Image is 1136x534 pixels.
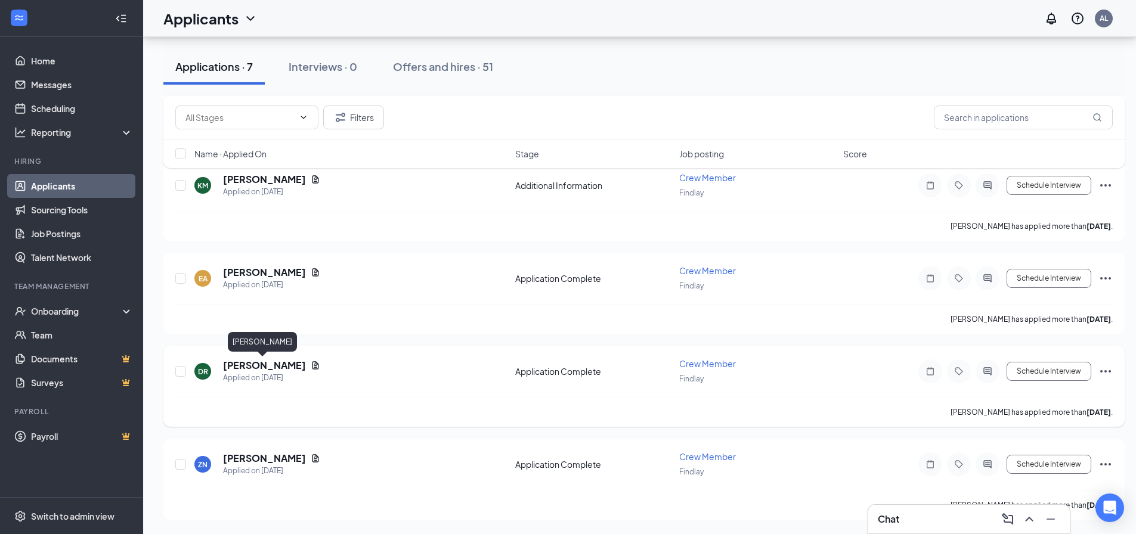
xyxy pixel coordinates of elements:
[393,59,493,74] div: Offers and hires · 51
[175,59,253,74] div: Applications · 7
[515,179,672,191] div: Additional Information
[299,113,308,122] svg: ChevronDown
[951,314,1113,324] p: [PERSON_NAME] has applied more than .
[14,406,131,417] div: Payroll
[980,181,995,190] svg: ActiveChat
[952,460,966,469] svg: Tag
[228,332,297,352] div: [PERSON_NAME]
[515,272,672,284] div: Application Complete
[952,181,966,190] svg: Tag
[185,111,294,124] input: All Stages
[13,12,25,24] svg: WorkstreamLogo
[1098,178,1113,193] svg: Ellipses
[1095,493,1124,522] div: Open Intercom Messenger
[679,148,724,160] span: Job posting
[223,359,306,372] h5: [PERSON_NAME]
[679,467,704,476] span: Findlay
[980,460,995,469] svg: ActiveChat
[1087,315,1111,324] b: [DATE]
[311,361,320,370] svg: Document
[198,460,208,470] div: ZN
[980,274,995,283] svg: ActiveChat
[1007,269,1091,288] button: Schedule Interview
[31,97,133,120] a: Scheduling
[679,451,736,462] span: Crew Member
[333,110,348,125] svg: Filter
[197,181,208,191] div: KM
[679,281,704,290] span: Findlay
[923,274,937,283] svg: Note
[31,305,123,317] div: Onboarding
[31,246,133,269] a: Talent Network
[223,279,320,291] div: Applied on [DATE]
[951,500,1113,510] p: [PERSON_NAME] has applied more than .
[31,49,133,73] a: Home
[1041,510,1060,529] button: Minimize
[311,454,320,463] svg: Document
[115,13,127,24] svg: Collapse
[223,465,320,477] div: Applied on [DATE]
[31,347,133,371] a: DocumentsCrown
[31,424,133,448] a: PayrollCrown
[14,510,26,522] svg: Settings
[515,148,539,160] span: Stage
[1001,512,1015,526] svg: ComposeMessage
[223,372,320,384] div: Applied on [DATE]
[679,265,736,276] span: Crew Member
[31,126,134,138] div: Reporting
[31,510,114,522] div: Switch to admin view
[934,105,1113,129] input: Search in applications
[679,358,736,369] span: Crew Member
[311,268,320,277] svg: Document
[1087,222,1111,231] b: [DATE]
[323,105,384,129] button: Filter Filters
[1087,408,1111,417] b: [DATE]
[878,513,899,526] h3: Chat
[223,186,320,198] div: Applied on [DATE]
[163,8,239,29] h1: Applicants
[952,274,966,283] svg: Tag
[515,365,672,377] div: Application Complete
[199,274,208,284] div: EA
[198,367,208,377] div: DR
[14,281,131,291] div: Team Management
[31,174,133,198] a: Applicants
[923,460,937,469] svg: Note
[14,156,131,166] div: Hiring
[1044,512,1058,526] svg: Minimize
[679,374,704,383] span: Findlay
[31,222,133,246] a: Job Postings
[980,367,995,376] svg: ActiveChat
[679,188,704,197] span: Findlay
[14,305,26,317] svg: UserCheck
[515,458,672,470] div: Application Complete
[223,452,306,465] h5: [PERSON_NAME]
[951,221,1113,231] p: [PERSON_NAME] has applied more than .
[1070,11,1085,26] svg: QuestionInfo
[14,126,26,138] svg: Analysis
[843,148,867,160] span: Score
[1098,271,1113,285] svg: Ellipses
[1087,501,1111,510] b: [DATE]
[1098,457,1113,471] svg: Ellipses
[31,198,133,222] a: Sourcing Tools
[31,323,133,347] a: Team
[923,181,937,190] svg: Note
[1020,510,1039,529] button: ChevronUp
[1007,455,1091,474] button: Schedule Interview
[289,59,357,74] div: Interviews · 0
[1022,512,1036,526] svg: ChevronUp
[1100,13,1108,23] div: AL
[951,407,1113,417] p: [PERSON_NAME] has applied more than .
[1007,176,1091,195] button: Schedule Interview
[194,148,267,160] span: Name · Applied On
[1007,362,1091,381] button: Schedule Interview
[31,371,133,395] a: SurveysCrown
[1092,113,1102,122] svg: MagnifyingGlass
[998,510,1017,529] button: ComposeMessage
[31,73,133,97] a: Messages
[923,367,937,376] svg: Note
[1044,11,1058,26] svg: Notifications
[223,266,306,279] h5: [PERSON_NAME]
[1098,364,1113,378] svg: Ellipses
